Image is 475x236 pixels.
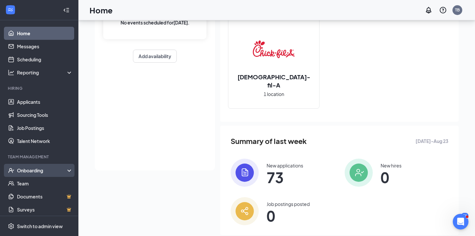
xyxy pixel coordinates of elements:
a: Talent Network [17,134,73,148]
svg: Analysis [8,69,14,76]
a: Job Postings [17,121,73,134]
div: Job postings posted [267,201,310,207]
svg: Collapse [63,7,70,13]
a: Team [17,177,73,190]
div: TB [455,7,460,13]
div: 26 [461,213,468,218]
img: icon [231,197,259,225]
div: Onboarding [17,167,67,174]
svg: UserCheck [8,167,14,174]
span: 0 [267,210,310,222]
a: Home [17,27,73,40]
span: 0 [381,171,401,183]
img: icon [231,159,259,187]
svg: Settings [8,223,14,229]
svg: Notifications [425,6,433,14]
a: Messages [17,40,73,53]
span: Summary of last week [231,135,307,147]
a: Sourcing Tools [17,108,73,121]
div: New applications [267,162,303,169]
div: Switch to admin view [17,223,63,229]
a: SurveysCrown [17,203,73,216]
img: icon [345,159,373,187]
span: 73 [267,171,303,183]
div: New hires [381,162,401,169]
a: Scheduling [17,53,73,66]
a: DocumentsCrown [17,190,73,203]
iframe: Intercom live chat [453,214,468,229]
svg: WorkstreamLogo [7,7,14,13]
span: 1 location [264,90,284,98]
div: Hiring [8,86,72,91]
div: Team Management [8,154,72,160]
h2: [DEMOGRAPHIC_DATA]-fil-A [228,73,319,89]
span: No events scheduled for [DATE] . [121,19,189,26]
h1: Home [90,5,113,16]
svg: QuestionInfo [439,6,447,14]
button: Add availability [133,50,177,63]
span: [DATE] - Aug 23 [416,137,448,145]
a: Applicants [17,95,73,108]
div: Reporting [17,69,73,76]
img: Chick-fil-A [253,28,295,70]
